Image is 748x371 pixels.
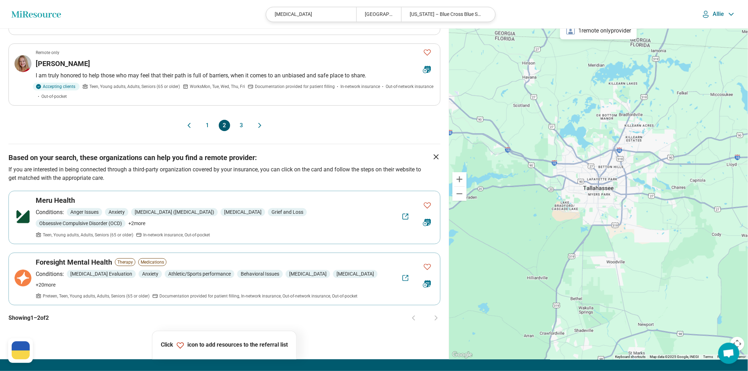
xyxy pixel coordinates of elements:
span: + 20 more [36,281,55,289]
h3: Foresight Mental Health [36,257,112,267]
button: 2 [219,120,230,131]
span: Therapy [115,258,135,266]
span: [MEDICAL_DATA] ([MEDICAL_DATA]) [131,208,218,216]
button: Favorite [420,45,434,60]
span: Obsessive Compulsive Disorder (OCD) [36,219,125,228]
span: Anger Issues [67,208,102,216]
div: [US_STATE] – Blue Cross Blue Shield [401,7,491,22]
span: Out-of-network insurance [386,83,433,90]
p: Allie [713,11,725,18]
span: [MEDICAL_DATA] [333,270,378,278]
h3: Meru Health [36,195,75,205]
button: Previous page [185,120,193,131]
button: Zoom out [452,187,467,201]
span: Documentation provided for patient filling, In-network insurance, Out-of-network insurance, Out-o... [159,293,357,299]
span: [MEDICAL_DATA] Evaluation [67,270,136,278]
span: Anxiety [105,208,128,216]
div: Accepting clients [33,83,80,90]
p: Remote only [36,49,59,56]
button: 1 [202,120,213,131]
div: [GEOGRAPHIC_DATA], [GEOGRAPHIC_DATA] [356,7,401,22]
div: Showing 1 – 2 of 2 [8,305,440,331]
a: Terms (opens in new tab) [703,355,713,359]
a: FavoriteMeru HealthConditions:Anger IssuesAnxiety[MEDICAL_DATA] ([MEDICAL_DATA])[MEDICAL_DATA]Gri... [8,191,440,244]
a: FavoriteForesight Mental HealthTherapyMedicationsConditions:[MEDICAL_DATA] EvaluationAnxietyAthle... [8,253,440,305]
p: Click icon to add resources to the referral list [161,341,288,349]
span: Grief and Loss [268,208,307,216]
button: Next page [256,120,264,131]
button: Favorite [420,260,434,274]
span: Out-of-pocket [41,93,67,100]
p: I am truly honored to help those who may feel that their path is full of barriers, when it comes ... [36,71,434,80]
span: Teen, Young adults, Adults, Seniors (65 or older) [43,232,133,238]
span: Works Mon, Tue, Wed, Thu, Fri [190,83,245,90]
div: Open chat [718,343,740,364]
button: Next page [432,314,440,322]
button: Previous page [409,314,418,322]
span: Teen, Young adults, Adults, Seniors (65 or older) [89,83,180,90]
a: Open this area in Google Maps (opens a new window) [451,350,474,359]
button: Zoom in [452,172,467,186]
span: Medications [138,258,166,266]
span: Map data ©2025 Google, INEGI [650,355,699,359]
a: Report a map error [718,355,746,359]
div: 1 remote only provider [560,22,637,39]
span: In-network insurance [340,83,380,90]
button: Favorite [420,198,434,213]
span: + 2 more [128,220,145,227]
span: Anxiety [139,270,162,278]
div: [MEDICAL_DATA] [266,7,356,22]
span: Documentation provided for patient filling [255,83,335,90]
span: Athletic/Sports performance [165,270,234,278]
span: Behavioral Issues [237,270,283,278]
span: Preteen, Teen, Young adults, Adults, Seniors (65 or older) [43,293,150,299]
span: [MEDICAL_DATA] [221,208,265,216]
p: Conditions: [36,270,64,278]
button: 3 [236,120,247,131]
span: [MEDICAL_DATA] [286,270,330,278]
img: Google [451,350,474,359]
button: Map camera controls [730,337,744,351]
p: Conditions: [36,208,64,217]
span: In-network insurance, Out-of-pocket [143,232,210,238]
button: Keyboard shortcuts [615,354,646,359]
h3: [PERSON_NAME] [36,59,90,69]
